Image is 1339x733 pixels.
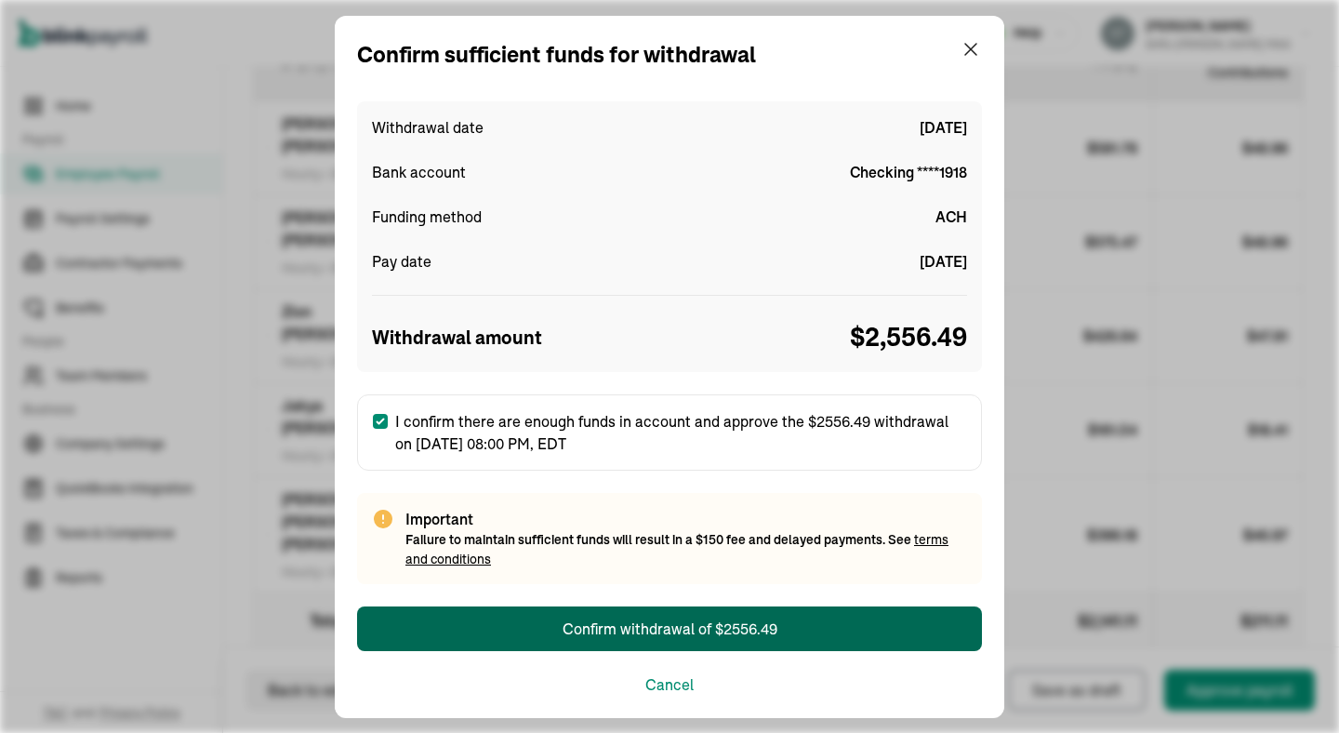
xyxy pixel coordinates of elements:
[645,673,694,696] button: Cancel
[357,394,982,471] label: I confirm there are enough funds in account and approve the $2556.49 withdrawal on [DATE] 08:00 P...
[920,250,967,273] span: [DATE]
[372,206,482,228] span: Funding method
[935,206,967,228] span: ACH
[357,38,756,72] div: Confirm sufficient funds for withdrawal
[405,531,948,567] span: Failure to maintain sufficient funds will result in a $150 fee and delayed payments. See
[920,116,967,139] span: [DATE]
[372,324,542,352] span: Withdrawal amount
[563,618,777,640] div: Confirm withdrawal of $2556.49
[405,508,967,530] span: Important
[373,414,388,429] input: I confirm there are enough funds in account and approve the $2556.49 withdrawal on [DATE] 08:00 P...
[357,606,982,651] button: Confirm withdrawal of $2556.49
[850,318,967,357] span: $ 2,556.49
[405,531,948,567] a: terms and conditions
[372,116,484,139] span: Withdrawal date
[372,250,431,273] span: Pay date
[372,161,466,183] span: Bank account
